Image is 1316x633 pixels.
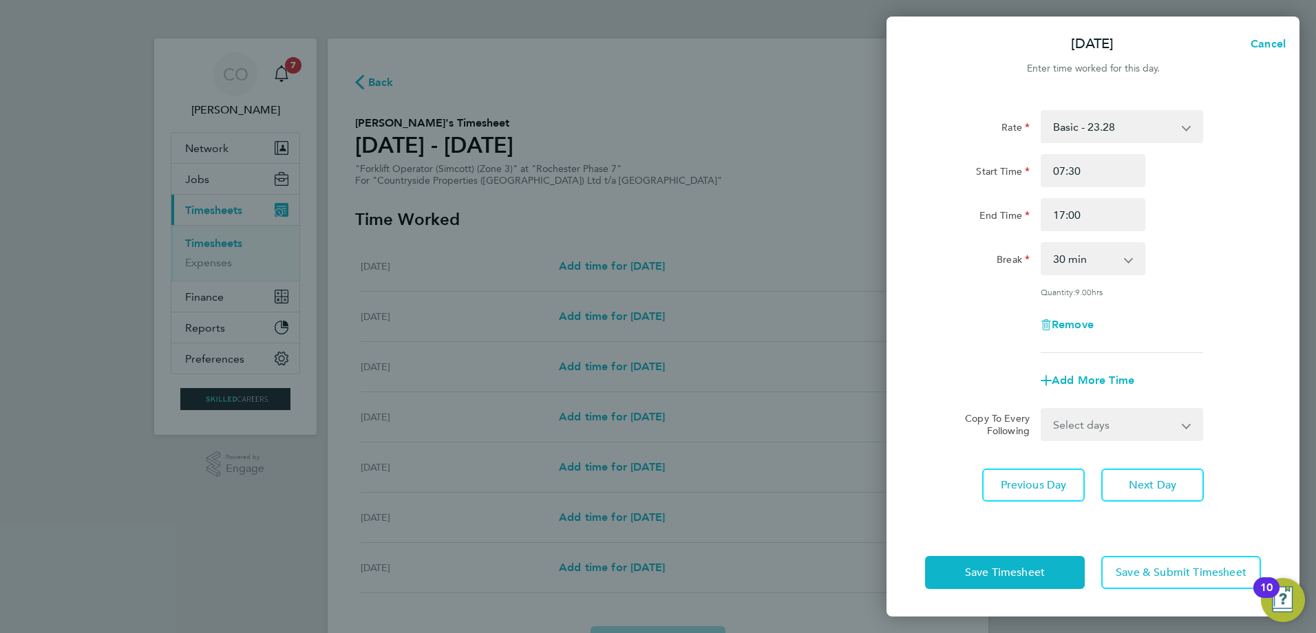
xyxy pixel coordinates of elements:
[1101,556,1261,589] button: Save & Submit Timesheet
[982,469,1085,502] button: Previous Day
[925,556,1085,589] button: Save Timesheet
[1229,30,1299,58] button: Cancel
[997,253,1030,270] label: Break
[887,61,1299,77] div: Enter time worked for this day.
[1052,318,1094,331] span: Remove
[954,412,1030,437] label: Copy To Every Following
[1075,286,1092,297] span: 9.00
[1261,578,1305,622] button: Open Resource Center, 10 new notifications
[1052,374,1134,387] span: Add More Time
[1116,566,1246,579] span: Save & Submit Timesheet
[976,165,1030,182] label: Start Time
[1260,588,1273,605] div: 10
[1041,286,1203,297] div: Quantity: hrs
[1246,37,1286,50] span: Cancel
[1041,319,1094,330] button: Remove
[979,209,1030,226] label: End Time
[1041,154,1145,187] input: E.g. 08:00
[1041,198,1145,231] input: E.g. 18:00
[1001,121,1030,138] label: Rate
[1101,469,1204,502] button: Next Day
[1129,478,1176,492] span: Next Day
[965,566,1045,579] span: Save Timesheet
[1001,478,1067,492] span: Previous Day
[1041,375,1134,386] button: Add More Time
[1071,34,1114,54] p: [DATE]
